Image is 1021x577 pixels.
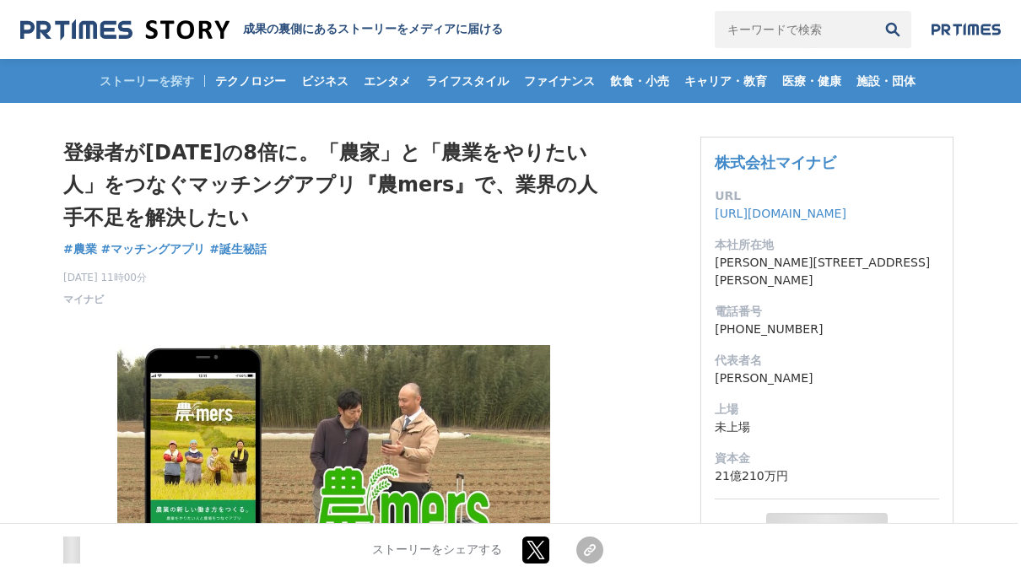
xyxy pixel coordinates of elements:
[678,59,774,103] a: キャリア・教育
[20,19,503,41] a: 成果の裏側にあるストーリーをメディアに届ける 成果の裏側にあるストーリーをメディアに届ける
[874,11,911,48] button: 検索
[357,73,418,89] span: エンタメ
[775,73,848,89] span: 医療・健康
[715,401,939,418] dt: 上場
[715,369,939,387] dd: [PERSON_NAME]
[715,236,939,254] dt: 本社所在地
[850,59,922,103] a: 施設・団体
[209,240,267,258] a: #誕生秘話
[850,73,922,89] span: 施設・団体
[715,467,939,485] dd: 21億210万円
[20,19,230,41] img: 成果の裏側にあるストーリーをメディアに届ける
[715,450,939,467] dt: 資本金
[209,241,267,256] span: #誕生秘話
[63,241,97,256] span: #農業
[419,59,516,103] a: ライフスタイル
[294,59,355,103] a: ビジネス
[715,187,939,205] dt: URL
[517,59,602,103] a: ファイナンス
[932,23,1001,36] img: prtimes
[517,73,602,89] span: ファイナンス
[715,321,939,338] dd: [PHONE_NUMBER]
[715,207,846,220] a: [URL][DOMAIN_NAME]
[101,241,206,256] span: #マッチングアプリ
[101,240,206,258] a: #マッチングアプリ
[63,270,147,285] span: [DATE] 11時00分
[63,292,104,307] a: マイナビ
[208,59,293,103] a: テクノロジー
[715,303,939,321] dt: 電話番号
[766,513,888,544] button: フォロー
[357,59,418,103] a: エンタメ
[678,73,774,89] span: キャリア・教育
[419,73,516,89] span: ライフスタイル
[603,59,676,103] a: 飲食・小売
[63,240,97,258] a: #農業
[63,137,603,234] h1: 登録者が[DATE]の8倍に。「農家」と「農業をやりたい人」をつなぐマッチングアプリ『農mers』で、業界の人手不足を解決したい
[372,543,502,558] p: ストーリーをシェアする
[715,418,939,436] dd: 未上場
[715,154,836,171] a: 株式会社マイナビ
[775,59,848,103] a: 医療・健康
[715,11,874,48] input: キーワードで検索
[715,352,939,369] dt: 代表者名
[603,73,676,89] span: 飲食・小売
[715,254,939,289] dd: [PERSON_NAME][STREET_ADDRESS][PERSON_NAME]
[208,73,293,89] span: テクノロジー
[243,22,503,37] h2: 成果の裏側にあるストーリーをメディアに届ける
[294,73,355,89] span: ビジネス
